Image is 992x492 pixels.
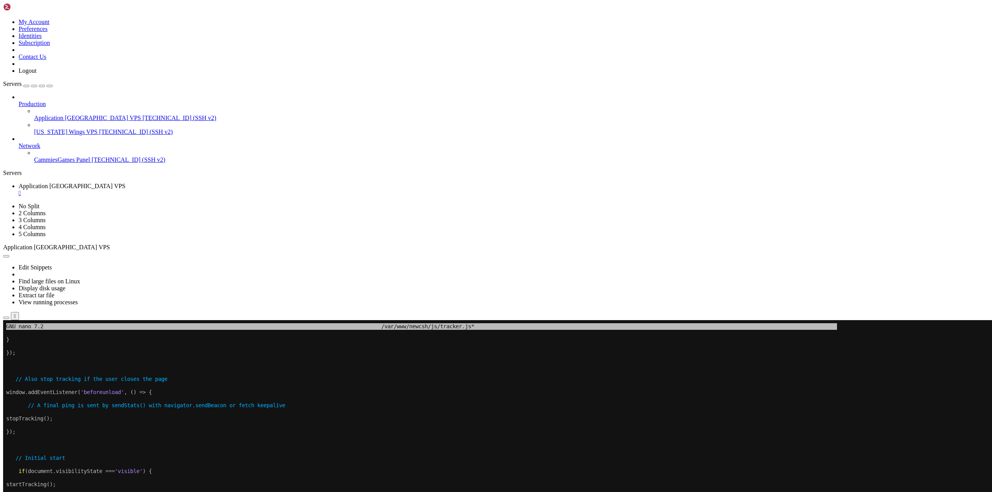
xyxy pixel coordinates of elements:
[19,203,40,209] a: No Split
[310,424,316,431] span: ^◂
[112,148,139,154] span: 'visible'
[183,424,192,431] span: M-A
[19,135,989,163] li: Network
[19,101,46,107] span: Production
[347,431,353,437] span: ^N
[19,278,80,285] a: Find large files on Linux
[397,424,406,431] span: M-▴
[34,108,989,122] li: Application [GEOGRAPHIC_DATA] VPS [TECHNICAL_ID] (SSH v2)
[19,26,48,32] a: Preferences
[3,148,891,154] x-row: (document.visibilityState === ) {
[170,431,180,437] span: M-E
[3,174,891,181] x-row: }
[257,424,267,431] span: M-Q
[15,148,22,154] span: if
[12,56,164,62] span: // Also stop tracking if the user closes the page
[3,3,468,10] span: GNU nano 7.2 /var/www/newcsh/js/tracker.js
[344,424,350,431] span: ^A
[381,431,391,437] span: M-▾
[99,129,173,135] span: [TECHNICAL_ID] (SSH v2)
[19,39,50,46] a: Subscription
[3,16,891,23] x-row: }
[22,431,28,437] span: ^R
[3,69,891,75] x-row: window.addEventListener( , () => {
[34,149,989,163] li: CammiesGames Panel [TECHNICAL_ID] (SSH v2)
[3,3,48,11] img: Shellngn
[3,187,891,194] x-row: })();
[34,156,90,163] span: CammiesGames Panel
[3,161,891,168] x-row: startTracking();
[3,424,891,431] x-row: Help Write Out Where Is Cut Execute Location Undo Set Mark To Bracket Previous Back Prev Word Hom...
[22,424,28,431] span: ^O
[34,122,989,135] li: [US_STATE] Wings VPS [TECHNICAL_ID] (SSH v2)
[34,115,989,122] a: Application [GEOGRAPHIC_DATA] VPS [TECHNICAL_ID] (SSH v2)
[363,424,369,431] span: ^P
[3,81,53,87] a: Servers
[77,69,121,75] span: 'beforeunload'
[192,431,201,437] span: M-6
[3,244,110,250] span: Application [GEOGRAPHIC_DATA] VPS
[3,108,891,115] x-row: });
[19,264,52,271] a: Edit Snippets
[19,217,46,223] a: 3 Columns
[214,431,220,437] span: ^Q
[3,81,22,87] span: Servers
[130,424,136,431] span: ^C
[25,82,282,88] span: // A final ping is sent by sendStats() with navigator.sendBeacon or fetch keepalive
[291,424,298,431] span: ^B
[217,424,226,431] span: M-]
[19,94,989,135] li: Production
[34,156,989,163] a: CammiesGames Panel [TECHNICAL_ID] (SSH v2)
[19,142,989,149] a: Network
[19,224,46,230] a: 4 Columns
[12,135,62,141] span: // Initial start
[19,292,54,298] a: Extract tar file
[19,101,989,108] a: Production
[19,67,36,74] a: Logout
[161,424,170,431] span: M-U
[91,156,165,163] span: [TECHNICAL_ID] (SSH v2)
[143,115,216,121] span: [TECHNICAL_ID] (SSH v2)
[19,285,65,291] a: Display disk usage
[19,183,126,189] span: Application [GEOGRAPHIC_DATA] VPS
[3,29,891,36] x-row: });
[133,431,139,437] span: ^/
[56,424,62,431] span: ^W
[19,19,50,25] a: My Account
[248,431,257,437] span: M-W
[105,431,112,437] span: ^J
[270,431,276,437] span: ^F
[19,210,46,216] a: 2 Columns
[11,312,19,320] button: 
[34,115,141,121] span: Application [GEOGRAPHIC_DATA] VPS
[87,424,93,431] span: ^K
[19,190,989,197] a: 
[19,142,40,149] span: Network
[19,231,46,237] a: 5 Columns
[298,431,304,437] span: ^▸
[3,431,891,437] x-row: Exit Read File Replace Paste Justify Go To Line Redo Copy Where Was Next Forward Next Word End Ne...
[3,214,6,220] div: (0, 32)
[3,424,9,431] span: ^G
[3,170,989,177] div: Servers
[19,183,989,197] a: Application Germany VPS
[14,313,16,319] div: 
[34,129,98,135] span: [US_STATE] Wings VPS
[102,424,108,431] span: ^T
[19,53,46,60] a: Contact Us
[56,431,62,437] span: ^\
[84,431,90,437] span: ^U
[3,95,891,102] x-row: stopTracking();
[19,299,78,305] a: View running processes
[3,431,9,437] span: ^X
[34,129,989,135] a: [US_STATE] Wings VPS [TECHNICAL_ID] (SSH v2)
[19,33,42,39] a: Identities
[332,431,338,437] span: ^E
